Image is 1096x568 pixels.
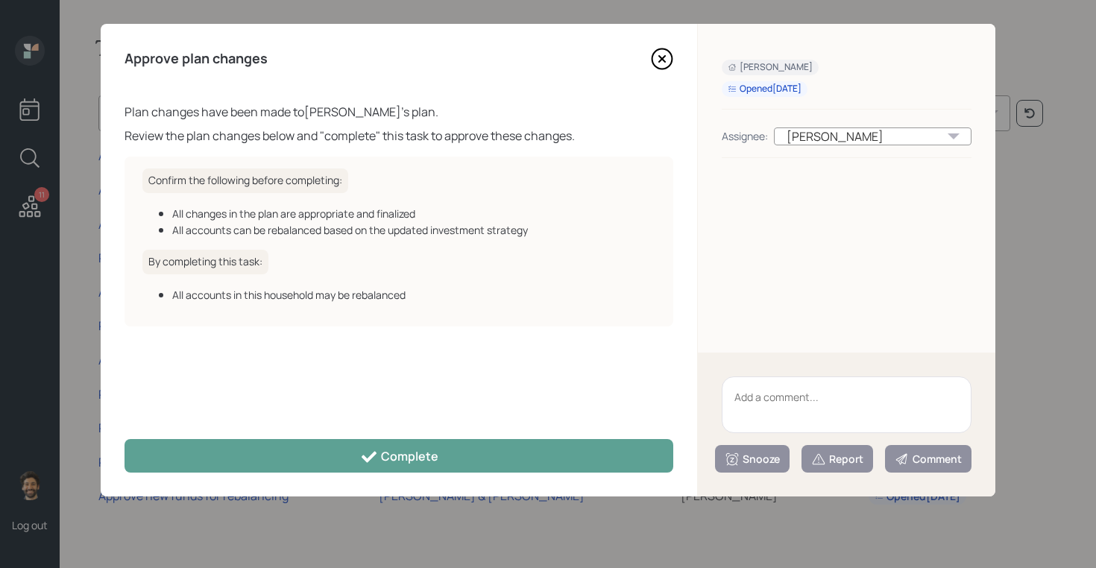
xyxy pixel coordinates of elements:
button: Comment [885,445,971,473]
div: Complete [360,448,438,466]
button: Snooze [715,445,790,473]
div: Review the plan changes below and "complete" this task to approve these changes. [125,127,673,145]
h6: Confirm the following before completing: [142,168,348,193]
h4: Approve plan changes [125,51,268,67]
div: Comment [895,452,962,467]
div: Report [811,452,863,467]
div: All accounts can be rebalanced based on the updated investment strategy [172,222,655,238]
h6: By completing this task: [142,250,268,274]
div: Snooze [725,452,780,467]
button: Complete [125,439,673,473]
div: [PERSON_NAME] [774,127,971,145]
div: Plan changes have been made to [PERSON_NAME] 's plan. [125,103,673,121]
div: All accounts in this household may be rebalanced [172,287,655,303]
div: Assignee: [722,128,768,144]
div: Opened [DATE] [728,83,801,95]
div: [PERSON_NAME] [728,61,813,74]
button: Report [801,445,873,473]
div: All changes in the plan are appropriate and finalized [172,206,655,221]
